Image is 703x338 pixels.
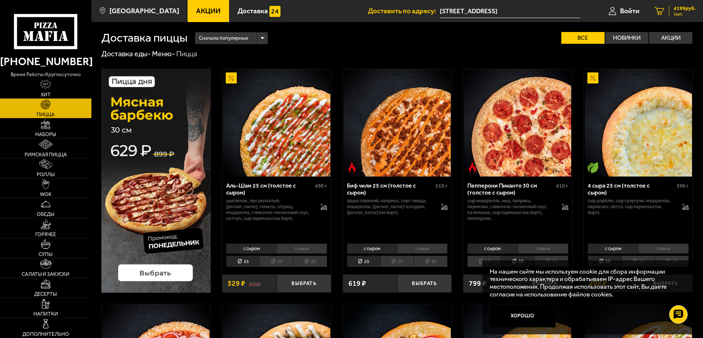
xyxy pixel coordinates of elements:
[22,272,69,277] span: Салаты и закуски
[467,162,478,173] img: Острое блюдо
[649,32,692,44] label: Акции
[348,280,366,287] span: 619 ₽
[397,243,447,254] li: тонкое
[109,7,179,14] span: [GEOGRAPHIC_DATA]
[584,69,693,177] a: АкционныйВегетарианское блюдо4 сыра 25 см (толстое с сыром)
[440,4,580,18] span: Россия, Санкт-Петербург, Глухоозёрское шоссе, 12З
[176,49,197,59] div: Пицца
[467,256,501,267] li: 25
[655,256,689,267] li: 40
[467,182,554,196] div: Пепперони Пиканто 30 см (толстое с сыром)
[674,12,696,16] span: 1 шт.
[347,182,434,196] div: Биф чили 25 см (толстое с сыром)
[556,183,568,189] span: 610 г
[226,72,237,83] img: Акционный
[347,198,434,216] p: фарш говяжий, паприка, соус-пицца, моцарелла, [PERSON_NAME]-кочудян, [PERSON_NAME] (на борт).
[464,69,571,177] img: Пепперони Пиканто 30 см (толстое с сыром)
[347,243,397,254] li: с сыром
[588,243,638,254] li: с сыром
[622,256,655,267] li: 30
[40,192,51,197] span: WOK
[518,243,568,254] li: тонкое
[226,198,313,221] p: цыпленок, лук репчатый, [PERSON_NAME], томаты, огурец, моцарелла, сливочно-чесночный соус, кетчуп...
[368,7,440,14] span: Доставить по адресу:
[196,7,221,14] span: Акции
[222,69,331,177] a: АкционныйАль-Шам 25 см (толстое с сыром)
[25,152,67,157] span: Римская пицца
[490,305,556,327] button: Хорошо
[293,256,327,267] li: 40
[467,243,518,254] li: с сыром
[414,256,447,267] li: 40
[41,92,51,97] span: Хит
[380,256,414,267] li: 30
[199,31,248,45] span: Сначала популярные
[315,183,327,189] span: 490 г
[490,268,682,298] p: На нашем сайте мы используем cookie для сбора информации технического характера и обрабатываем IP...
[260,256,293,267] li: 30
[620,7,639,14] span: Войти
[37,112,55,117] span: Пицца
[34,292,57,297] span: Десерты
[347,256,380,267] li: 25
[101,32,188,44] h1: Доставка пиццы
[588,256,621,267] li: 25
[588,182,675,196] div: 4 сыра 25 см (толстое с сыром)
[276,243,327,254] li: тонкое
[277,274,331,292] button: Выбрать
[674,6,696,11] span: 4199 руб.
[561,32,605,44] label: Все
[588,198,675,216] p: сыр дорблю, сыр сулугуни, моцарелла, пармезан, песто, сыр пармезан (на борт).
[467,198,554,221] p: сыр Моцарелла, мед, паприка, пармезан, сливочно-чесночный соус, халапеньо, сыр пармезан (на борт)...
[638,243,689,254] li: тонкое
[347,162,358,173] img: Острое блюдо
[226,182,313,196] div: Аль-Шам 25 см (толстое с сыром)
[435,183,447,189] span: 510 г
[587,162,598,173] img: Вегетарианское блюдо
[587,72,598,83] img: Акционный
[228,280,245,287] span: 529 ₽
[152,49,175,58] a: Меню-
[39,252,52,257] span: Супы
[226,256,260,267] li: 25
[35,232,56,237] span: Горячее
[269,6,280,17] img: 15daf4d41897b9f0e9f617042186c801.svg
[344,69,451,177] img: Биф чили 25 см (толстое с сыром)
[534,256,568,267] li: 40
[249,280,261,287] s: 595 ₽
[33,312,58,317] span: Напитки
[469,280,486,287] span: 799 ₽
[223,69,330,177] img: Аль-Шам 25 см (толстое с сыром)
[463,69,572,177] a: Острое блюдоПепперони Пиканто 30 см (толстое с сыром)
[343,69,452,177] a: Острое блюдоБиф чили 25 см (толстое с сыром)
[440,4,580,18] input: Ваш адрес доставки
[585,69,692,177] img: 4 сыра 25 см (толстое с сыром)
[37,172,55,177] span: Роллы
[35,132,56,137] span: Наборы
[238,7,268,14] span: Доставка
[397,274,452,292] button: Выбрать
[101,49,151,58] a: Доставка еды-
[37,212,54,217] span: Обеды
[22,332,69,337] span: Дополнительно
[501,256,534,267] li: 30
[605,32,649,44] label: Новинки
[226,243,276,254] li: с сыром
[677,183,689,189] span: 390 г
